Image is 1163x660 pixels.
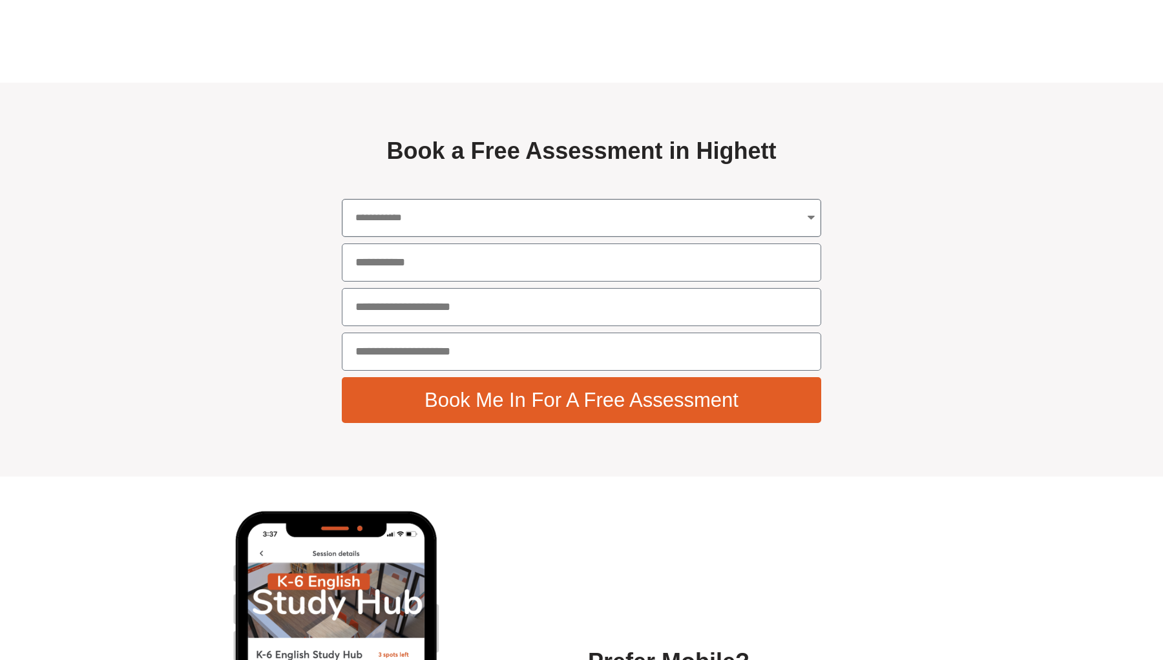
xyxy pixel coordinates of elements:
[342,199,821,429] form: Free Assessment - Global
[424,390,739,410] span: Book Me In For A Free Assessment
[342,377,821,423] button: Book Me In For A Free Assessment
[941,514,1163,660] iframe: Chat Widget
[342,136,821,167] h2: Book a Free Assessment in Highett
